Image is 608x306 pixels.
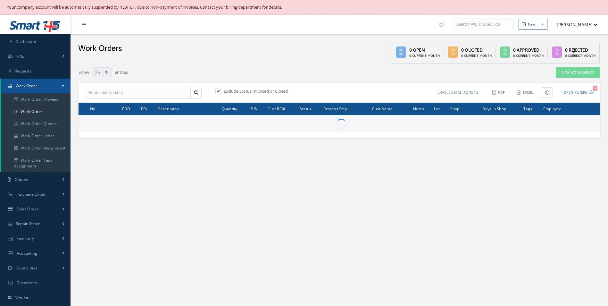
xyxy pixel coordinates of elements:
[450,106,460,112] span: Shop
[1,79,71,93] a: Work Order
[214,88,339,96] div: Exclude Status Invoiced or Closed
[7,4,601,11] div: Your company account will be automatically suspended by "[DATE]", due to non-payment of invoices....
[513,47,544,53] div: 0 Approved
[158,106,179,112] span: Description
[565,53,596,58] div: 0 Current Month
[222,106,237,112] span: Quantity
[79,67,89,76] label: Show
[16,265,38,271] span: Capabilities
[372,106,393,112] span: Cust Name
[17,236,34,241] span: Inventory
[551,18,597,31] button: [PERSON_NAME]
[523,106,532,112] span: Tags
[16,54,24,59] span: KPIs
[431,87,484,98] button: Enable batch actions
[519,19,547,30] button: New
[323,106,347,112] span: Process Step
[556,67,600,78] a: New Work Order
[1,118,71,130] a: Work Order Quotes
[409,53,440,58] div: 0 Current Month
[434,106,440,112] span: Loc
[461,47,492,53] div: 0 Quoted
[16,39,37,44] span: Dashboard
[16,191,46,197] span: Purchase Order
[565,47,596,53] div: 0 Rejected
[17,280,37,285] span: Customers
[115,67,128,76] label: entries
[1,154,71,172] a: Work Order Task Assignment
[78,44,122,54] h2: Work Orders
[513,53,544,58] div: 0 Current Month
[16,83,37,89] span: Work Order
[16,206,38,212] span: Sales Order
[16,221,40,226] span: Repair Order
[85,87,191,98] input: Search by Number
[436,15,453,34] a: Show Tips
[514,87,537,98] button: Excel
[1,106,71,118] a: Work Order
[409,47,440,53] div: 0 Open
[558,87,594,98] button: Open Filters1
[268,106,285,112] span: Cust RO#
[1,93,71,106] a: Work Order Preview
[489,87,509,98] button: PDF
[543,106,562,112] span: Employee
[413,106,424,112] span: Notes
[17,251,37,256] span: Accounting
[300,106,311,112] span: Status
[15,68,32,74] span: Requests
[15,177,28,182] span: Quotes
[90,106,95,112] span: No
[453,19,513,30] input: Search WO, PO, SO, RO
[141,106,148,112] span: P/N
[528,22,535,27] div: New
[1,142,71,154] a: Work Order Assignment
[482,106,506,112] span: Days in Shop
[251,106,258,112] span: S/N
[15,295,31,300] span: Vendors
[593,86,597,91] span: 1
[222,88,288,94] label: Exclude Status Invoiced or Closed
[1,130,71,142] a: Work Order Labor
[461,53,492,58] div: 0 Current Month
[122,106,130,112] span: EDD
